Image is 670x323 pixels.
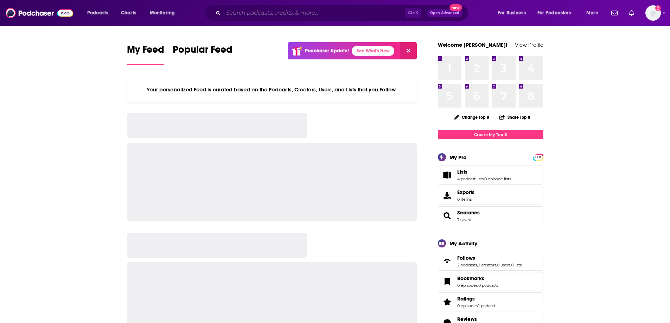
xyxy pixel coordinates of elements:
[438,166,543,185] span: Lists
[457,275,484,282] span: Bookmarks
[438,252,543,271] span: Follows
[457,217,471,222] a: 7 saved
[457,176,484,181] a: 4 podcast lists
[438,206,543,225] span: Searches
[449,4,462,11] span: New
[430,11,459,15] span: Open Advanced
[457,275,498,282] a: Bookmarks
[645,5,661,21] span: Logged in as emilyroy
[440,170,454,180] a: Lists
[440,211,454,221] a: Searches
[87,8,108,18] span: Podcasts
[457,169,467,175] span: Lists
[533,7,581,19] button: open menu
[499,110,531,124] button: Share Top 8
[626,7,637,19] a: Show notifications dropdown
[449,154,467,161] div: My Pro
[478,283,498,288] a: 0 podcasts
[477,263,478,267] span: ,
[440,277,454,286] a: Bookmarks
[173,44,232,65] a: Popular Feed
[581,7,607,19] button: open menu
[427,9,462,17] button: Open AdvancedNew
[223,7,405,19] input: Search podcasts, credits, & more...
[457,209,480,216] a: Searches
[457,316,498,322] a: Reviews
[438,130,543,139] a: Create My Top 8
[457,189,474,195] span: Exports
[534,154,542,160] a: PRO
[173,44,232,60] span: Popular Feed
[537,8,571,18] span: For Podcasters
[438,292,543,311] span: Ratings
[493,7,535,19] button: open menu
[82,7,117,19] button: open menu
[515,41,543,48] a: View Profile
[497,263,510,267] a: 0 users
[352,46,394,56] a: See What's New
[438,186,543,205] a: Exports
[484,176,511,181] a: 0 episode lists
[457,296,475,302] span: Ratings
[440,297,454,307] a: Ratings
[534,155,542,160] span: PRO
[305,48,349,54] p: Podchaser Update!
[438,41,508,48] a: Welcome [PERSON_NAME]!
[116,7,140,19] a: Charts
[457,255,475,261] span: Follows
[510,263,511,267] span: ,
[457,263,477,267] a: 2 podcasts
[478,263,496,267] a: 0 creators
[127,78,417,102] div: Your personalized Feed is curated based on the Podcasts, Creators, Users, and Lists that you Follow.
[496,263,497,267] span: ,
[457,255,522,261] a: Follows
[457,197,474,202] span: 0 items
[655,5,661,11] svg: Add a profile image
[478,303,496,308] a: 1 podcast
[511,263,522,267] a: 0 lists
[498,8,526,18] span: For Business
[645,5,661,21] button: Show profile menu
[645,5,661,21] img: User Profile
[450,113,494,122] button: Change Top 8
[457,316,477,322] span: Reviews
[405,8,421,18] span: Ctrl K
[457,169,511,175] a: Lists
[440,256,454,266] a: Follows
[211,5,475,21] div: Search podcasts, credits, & more...
[449,240,477,247] div: My Activity
[127,44,164,60] span: My Feed
[6,6,73,20] img: Podchaser - Follow, Share and Rate Podcasts
[457,296,496,302] a: Ratings
[608,7,620,19] a: Show notifications dropdown
[127,44,164,65] a: My Feed
[457,283,478,288] a: 0 episodes
[440,190,454,200] span: Exports
[457,303,478,308] a: 0 episodes
[150,8,175,18] span: Monitoring
[586,8,598,18] span: More
[121,8,136,18] span: Charts
[438,272,543,291] span: Bookmarks
[145,7,184,19] button: open menu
